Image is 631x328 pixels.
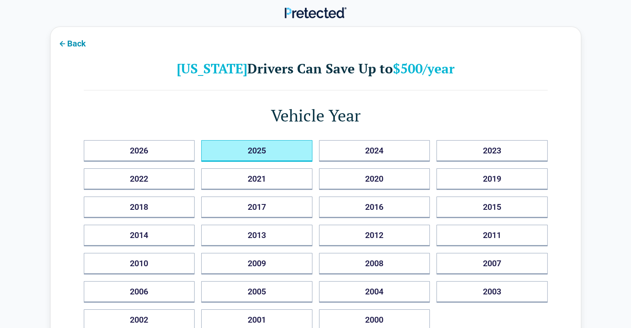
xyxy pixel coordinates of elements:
[84,197,195,218] button: 2018
[319,140,430,162] button: 2024
[84,60,548,77] h2: Drivers Can Save Up to
[393,60,455,77] b: $500/year
[436,225,548,246] button: 2011
[201,140,312,162] button: 2025
[201,168,312,190] button: 2021
[201,253,312,275] button: 2009
[201,197,312,218] button: 2017
[84,225,195,246] button: 2014
[319,281,430,303] button: 2004
[436,281,548,303] button: 2003
[436,253,548,275] button: 2007
[436,140,548,162] button: 2023
[436,168,548,190] button: 2019
[84,253,195,275] button: 2010
[201,225,312,246] button: 2013
[84,140,195,162] button: 2026
[319,253,430,275] button: 2008
[84,281,195,303] button: 2006
[319,197,430,218] button: 2016
[319,168,430,190] button: 2020
[319,225,430,246] button: 2012
[177,60,247,77] b: [US_STATE]
[201,281,312,303] button: 2005
[51,34,93,52] button: Back
[84,168,195,190] button: 2022
[84,104,548,127] h1: Vehicle Year
[436,197,548,218] button: 2015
